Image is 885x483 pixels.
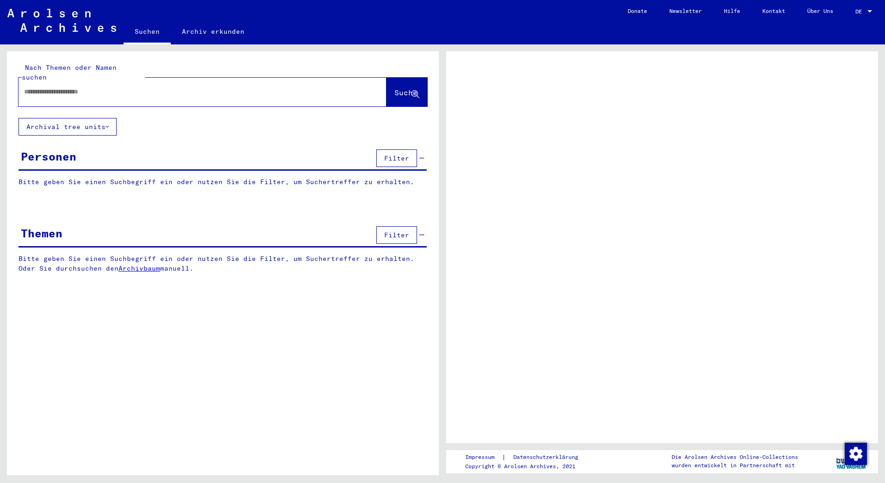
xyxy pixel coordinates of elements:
mat-label: Nach Themen oder Namen suchen [22,63,117,81]
a: Impressum [465,452,502,462]
button: Archival tree units [19,118,117,136]
button: Filter [376,226,417,244]
span: Filter [384,154,409,162]
button: Filter [376,149,417,167]
a: Archivbaum [118,264,160,272]
img: Arolsen_neg.svg [7,9,116,32]
a: Suchen [124,20,171,44]
p: wurden entwickelt in Partnerschaft mit [672,461,798,470]
span: Filter [384,231,409,239]
p: Bitte geben Sie einen Suchbegriff ein oder nutzen Sie die Filter, um Suchertreffer zu erhalten. O... [19,254,427,273]
p: Die Arolsen Archives Online-Collections [672,453,798,461]
p: Copyright © Arolsen Archives, 2021 [465,462,589,471]
a: Archiv erkunden [171,20,256,43]
p: Bitte geben Sie einen Suchbegriff ein oder nutzen Sie die Filter, um Suchertreffer zu erhalten. [19,177,427,187]
button: Suche [386,78,427,106]
div: | [465,452,589,462]
img: Zustimmung ändern [845,443,867,465]
span: DE [855,8,866,15]
div: Themen [21,225,62,241]
div: Personen [21,148,76,165]
span: Suche [394,88,418,97]
a: Datenschutzerklärung [506,452,589,462]
img: yv_logo.png [834,450,869,473]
